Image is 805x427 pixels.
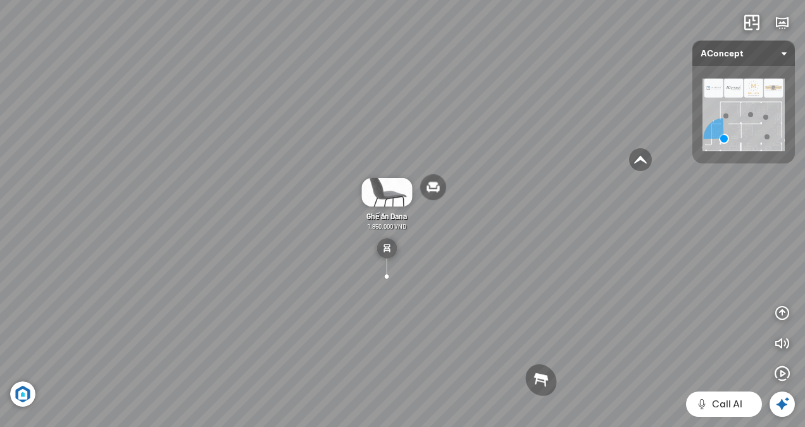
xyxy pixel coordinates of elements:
img: type_chair_EH76Y3RXHCN6.svg [377,238,397,258]
span: Call AI [712,397,742,412]
span: 1.850.000 VND [367,222,406,230]
span: Ghế ăn Dana [366,212,407,220]
img: Gh___n_Dana_7A6XRUHMPY6G.gif [361,178,412,207]
span: AConcept [701,41,787,66]
button: Call AI [686,392,762,417]
img: AConcept_CTMHTJT2R6E4.png [702,79,785,151]
img: Artboard_6_4x_1_F4RHW9YJWHU.jpg [10,381,35,407]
